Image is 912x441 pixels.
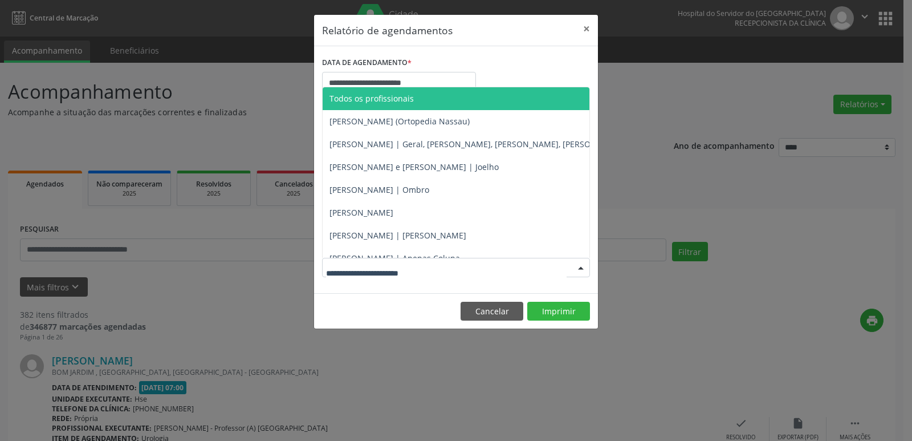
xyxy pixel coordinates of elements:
span: [PERSON_NAME] [329,207,393,218]
span: [PERSON_NAME] | [PERSON_NAME] [329,230,466,241]
span: [PERSON_NAME] e [PERSON_NAME] | Joelho [329,161,499,172]
span: [PERSON_NAME] | Geral, [PERSON_NAME], [PERSON_NAME], [PERSON_NAME] e [PERSON_NAME] [329,139,699,149]
h5: Relatório de agendamentos [322,23,453,38]
label: DATA DE AGENDAMENTO [322,54,412,72]
span: [PERSON_NAME] | Apenas Coluna [329,253,460,264]
span: Todos os profissionais [329,93,414,104]
span: [PERSON_NAME] | Ombro [329,184,429,195]
span: [PERSON_NAME] (Ortopedia Nassau) [329,116,470,127]
button: Close [575,15,598,43]
button: Imprimir [527,302,590,321]
button: Cancelar [461,302,523,321]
